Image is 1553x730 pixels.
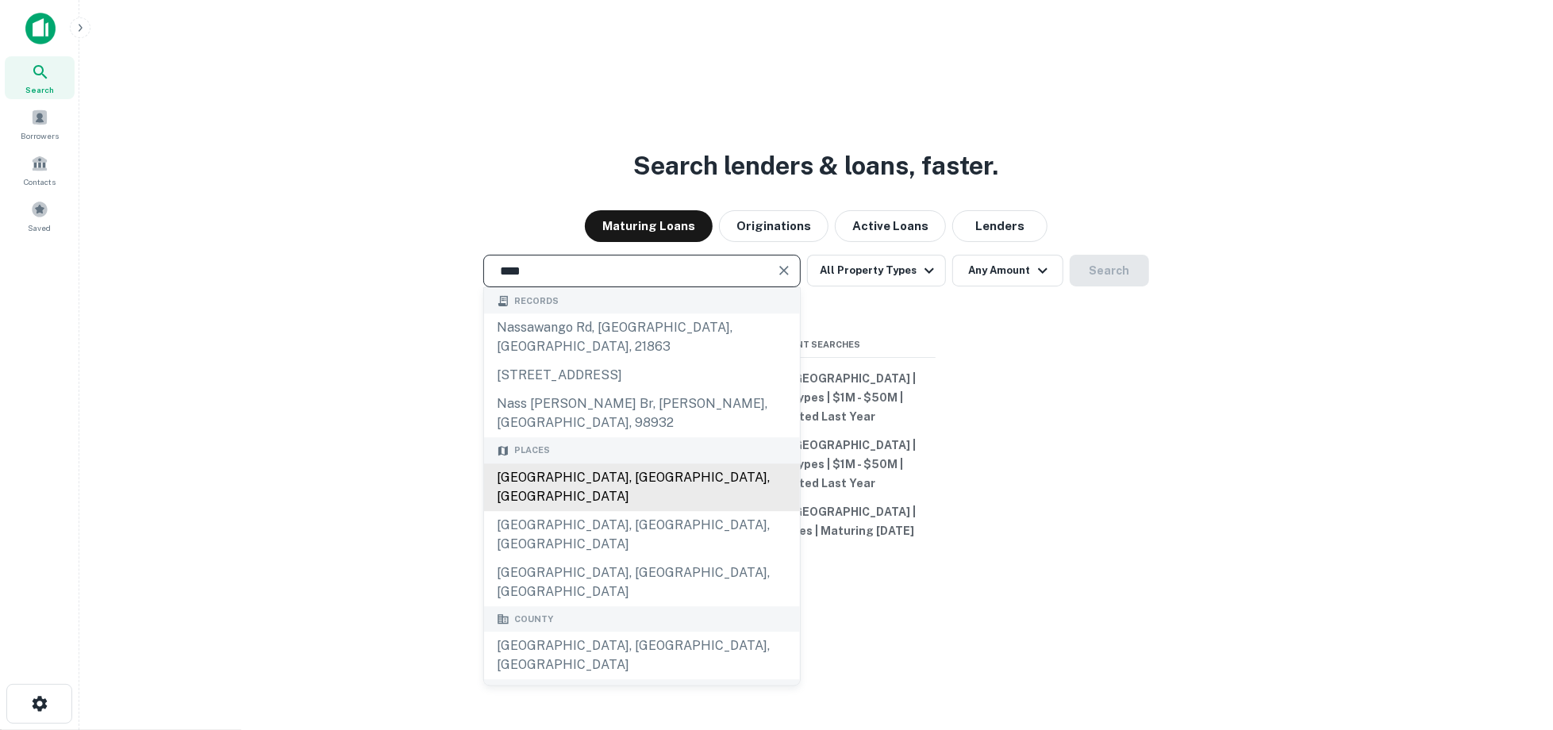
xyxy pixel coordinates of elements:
button: [US_STATE], [GEOGRAPHIC_DATA] | Retail | All Types | $1M - $50M | Originated Last Year [698,431,936,498]
span: Recent Searches [698,338,936,352]
div: [GEOGRAPHIC_DATA], [GEOGRAPHIC_DATA], [GEOGRAPHIC_DATA] [484,559,800,606]
img: capitalize-icon.png [25,13,56,44]
button: [US_STATE], [GEOGRAPHIC_DATA] | Retail | All Types | $1M - $50M | Originated Last Year [698,364,936,431]
div: [STREET_ADDRESS] [484,362,800,390]
a: Saved [5,194,75,237]
div: nassawango rd, [GEOGRAPHIC_DATA], [GEOGRAPHIC_DATA], 21863 [484,314,800,362]
a: Search [5,56,75,99]
span: Saved [29,221,52,234]
button: [US_STATE], [GEOGRAPHIC_DATA] | Retail | All Types | Maturing [DATE] [698,498,936,545]
span: Borrowers [21,129,59,142]
div: nass [PERSON_NAME] br, [PERSON_NAME], [GEOGRAPHIC_DATA], 98932 [484,390,800,438]
div: [GEOGRAPHIC_DATA], [GEOGRAPHIC_DATA], [GEOGRAPHIC_DATA] [484,632,800,680]
button: All Property Types [807,255,945,286]
span: Records [514,294,559,308]
button: Active Loans [835,210,946,242]
button: Lenders [952,210,1048,242]
div: [GEOGRAPHIC_DATA], [GEOGRAPHIC_DATA], [GEOGRAPHIC_DATA] [484,511,800,559]
div: [GEOGRAPHIC_DATA], [GEOGRAPHIC_DATA], [GEOGRAPHIC_DATA] [484,463,800,511]
h3: Search lenders & loans, faster. [634,147,999,185]
button: Any Amount [952,255,1063,286]
a: Borrowers [5,102,75,145]
a: Contacts [5,148,75,191]
span: Search [25,83,54,96]
span: Places [514,444,550,458]
iframe: Chat Widget [1474,603,1553,679]
span: County [514,613,553,626]
span: Contacts [24,175,56,188]
button: Originations [719,210,828,242]
button: Maturing Loans [585,210,713,242]
button: Clear [773,259,795,282]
